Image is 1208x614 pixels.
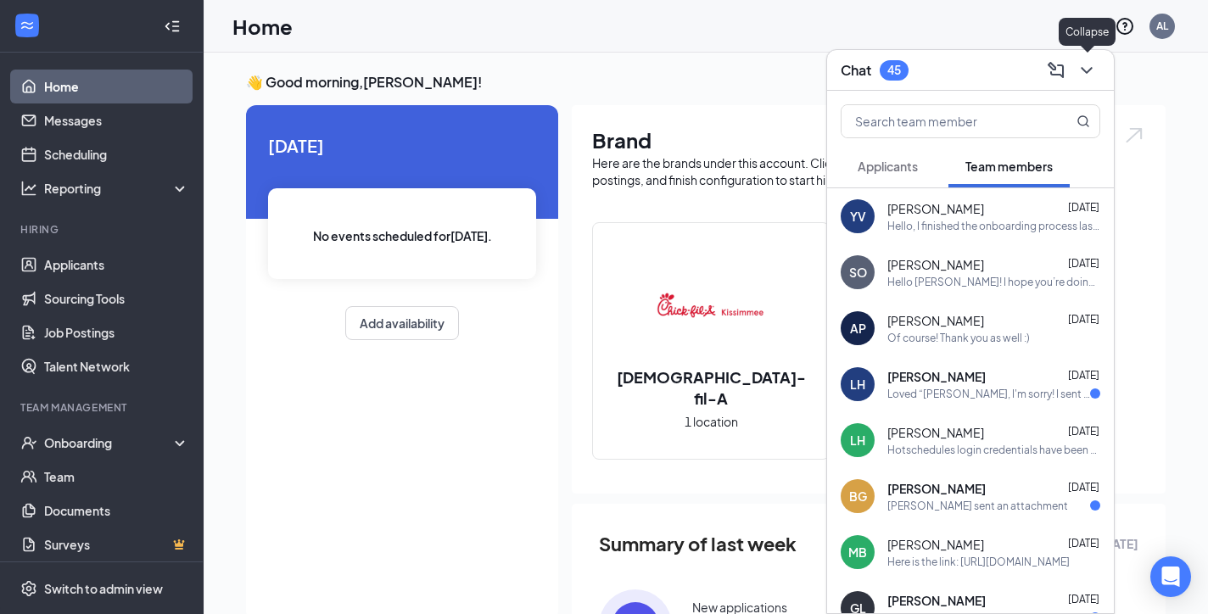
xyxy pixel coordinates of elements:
span: [PERSON_NAME] [887,424,984,441]
svg: QuestionInfo [1115,16,1135,36]
svg: Analysis [20,180,37,197]
div: Hotschedules login credentials have been sent to your email - [EMAIL_ADDRESS][PERSON_NAME][DOMAIN... [887,443,1100,457]
div: Loved “[PERSON_NAME], I'm sorry! I sent this to the wrong person!” [887,387,1090,401]
span: [PERSON_NAME] [887,368,986,385]
span: [PERSON_NAME] [887,312,984,329]
span: [PERSON_NAME] [887,592,986,609]
span: 1 location [685,412,738,431]
svg: MagnifyingGlass [1077,114,1090,128]
span: [DATE] [1068,257,1099,270]
h1: Home [232,12,293,41]
div: Switch to admin view [44,580,163,597]
h1: Brand [592,126,1145,154]
button: ChevronDown [1073,57,1100,84]
h3: 👋 Good morning, [PERSON_NAME] ! [246,73,1166,92]
a: Talent Network [44,349,189,383]
input: Search team member [842,105,1043,137]
img: Chick-fil-A [657,251,765,360]
div: Hiring [20,222,186,237]
div: SO [849,264,867,281]
button: ComposeMessage [1043,57,1070,84]
div: Team Management [20,400,186,415]
span: Summary of last week [599,529,797,559]
a: Messages [44,103,189,137]
svg: ComposeMessage [1046,60,1066,81]
button: Add availability [345,306,459,340]
div: Open Intercom Messenger [1150,556,1191,597]
span: [DATE] [1068,201,1099,214]
div: Onboarding [44,434,175,451]
span: [DATE] [1068,369,1099,382]
h3: Chat [841,61,871,80]
img: open.6027fd2a22e1237b5b06.svg [1123,126,1145,145]
svg: ChevronDown [1077,60,1097,81]
span: [DATE] [1068,425,1099,438]
a: Applicants [44,248,189,282]
div: LH [850,376,865,393]
div: Here are the brands under this account. Click into a brand to see your locations, managers, job p... [592,154,1145,188]
span: [DATE] [1068,593,1099,606]
div: 45 [887,63,901,77]
svg: WorkstreamLogo [19,17,36,34]
div: Hello [PERSON_NAME]! I hope you’re doing well. Just a friendly reminder to complete your onboardi... [887,275,1100,289]
span: [PERSON_NAME] [887,256,984,273]
div: AL [1156,19,1168,33]
a: Team [44,460,189,494]
span: [DATE] [1068,481,1099,494]
a: Sourcing Tools [44,282,189,315]
span: No events scheduled for [DATE] . [313,226,492,245]
span: [PERSON_NAME] [887,200,984,217]
span: [PERSON_NAME] [887,480,986,497]
div: LH [850,432,865,449]
a: Job Postings [44,315,189,349]
span: Applicants [858,159,918,174]
svg: Settings [20,580,37,597]
div: YV [850,208,866,225]
svg: Collapse [164,18,181,35]
span: Team members [965,159,1053,174]
div: [PERSON_NAME] sent an attachment [887,499,1068,513]
span: [DATE] [1068,537,1099,550]
span: [PERSON_NAME] [887,536,984,553]
h2: [DEMOGRAPHIC_DATA]-fil-A [593,366,829,409]
a: Home [44,70,189,103]
div: Hello, I finished the onboarding process last night and just wanted to see when I would be gettin... [887,219,1100,233]
a: Documents [44,494,189,527]
a: SurveysCrown [44,527,189,561]
div: Here is the link: [URL][DOMAIN_NAME] [887,555,1070,569]
a: Scheduling [44,137,189,171]
div: AP [850,320,866,337]
svg: Notifications [1077,16,1098,36]
div: Of course! Thank you as well :) [887,331,1030,345]
span: [DATE] [268,132,536,159]
div: BG [849,488,867,505]
svg: UserCheck [20,434,37,451]
span: [DATE] [1068,313,1099,326]
div: Collapse [1059,18,1116,46]
div: Reporting [44,180,190,197]
div: MB [848,544,867,561]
